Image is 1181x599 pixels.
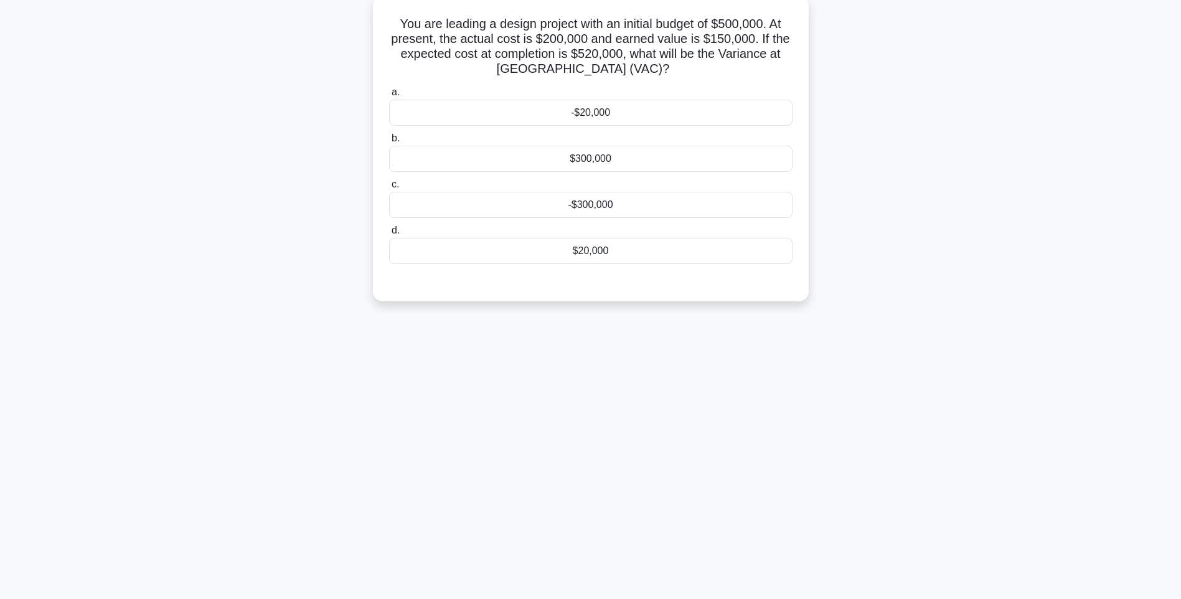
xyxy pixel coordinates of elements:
[389,146,793,172] div: $300,000
[389,238,793,264] div: $20,000
[392,179,399,189] span: c.
[389,192,793,218] div: -$300,000
[392,133,400,143] span: b.
[392,87,400,97] span: a.
[392,225,400,235] span: d.
[389,100,793,126] div: -$20,000
[388,16,794,77] h5: You are leading a design project with an initial budget of $500,000. At present, the actual cost ...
